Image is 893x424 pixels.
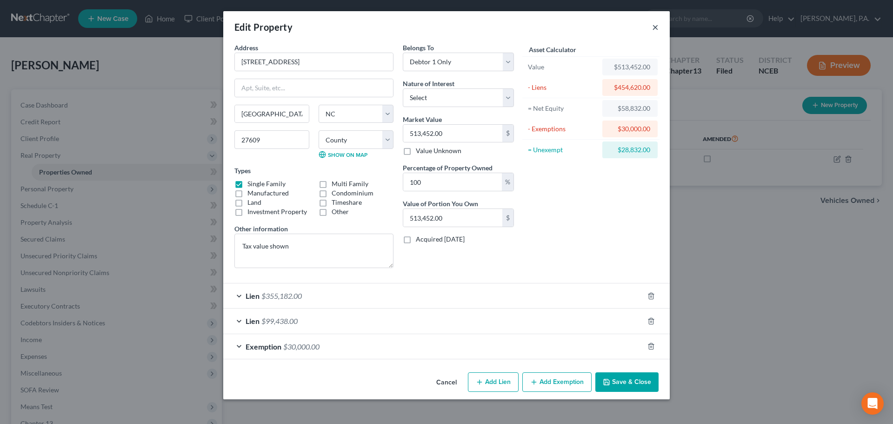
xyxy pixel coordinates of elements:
div: $28,832.00 [610,145,650,155]
button: Add Lien [468,372,519,392]
button: Cancel [429,373,464,392]
label: Manufactured [247,188,289,198]
div: Value [528,62,598,72]
label: Other [332,207,349,216]
label: Land [247,198,261,207]
div: Edit Property [234,20,293,34]
label: Asset Calculator [529,45,576,54]
input: Enter city... [235,105,309,123]
input: 0.00 [403,209,502,227]
button: Save & Close [595,372,659,392]
span: $99,438.00 [261,316,298,325]
div: $454,620.00 [610,83,650,92]
label: Single Family [247,179,286,188]
input: Enter zip... [234,130,309,149]
span: $30,000.00 [283,342,320,351]
label: Value of Portion You Own [403,199,478,209]
span: $355,182.00 [261,291,302,300]
div: $513,452.00 [610,62,650,72]
label: Acquired [DATE] [416,235,465,244]
span: Address [234,44,258,52]
input: Enter address... [235,53,393,71]
div: $58,832.00 [610,104,650,113]
div: % [502,173,513,191]
span: Lien [246,291,260,300]
label: Investment Property [247,207,307,216]
a: Show on Map [319,151,367,158]
div: - Exemptions [528,124,598,134]
label: Other information [234,224,288,234]
div: $30,000.00 [610,124,650,134]
label: Percentage of Property Owned [403,163,493,173]
input: 0.00 [403,173,502,191]
button: Add Exemption [522,372,592,392]
span: Lien [246,316,260,325]
input: Apt, Suite, etc... [235,79,393,97]
div: Open Intercom Messenger [861,392,884,415]
div: = Unexempt [528,145,598,155]
div: - Liens [528,83,598,92]
label: Market Value [403,114,442,124]
div: = Net Equity [528,104,598,113]
label: Multi Family [332,179,368,188]
div: $ [502,209,513,227]
input: 0.00 [403,125,502,142]
label: Condominium [332,188,373,198]
span: Exemption [246,342,281,351]
label: Timeshare [332,198,362,207]
span: Belongs To [403,44,434,52]
label: Types [234,166,251,175]
label: Nature of Interest [403,79,454,88]
button: × [652,21,659,33]
div: $ [502,125,513,142]
label: Value Unknown [416,146,461,155]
